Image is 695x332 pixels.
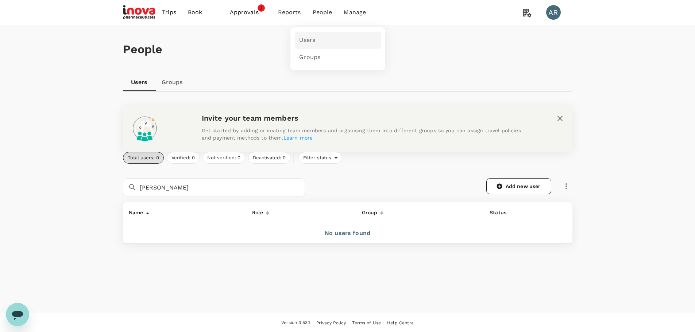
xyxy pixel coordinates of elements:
[352,319,381,327] a: Terms of Use
[156,74,189,91] a: Groups
[258,4,265,12] span: 3
[295,49,381,66] a: Groups
[202,127,530,141] p: Get started by adding or inviting team members and organising them into different groups so you c...
[123,152,164,164] button: Total users: 0
[126,205,143,217] div: Name
[249,205,263,217] div: Role
[248,152,290,164] button: Deactivated: 0
[484,202,528,223] th: Status
[299,155,335,161] span: Filter status
[123,4,157,20] img: iNova Pharmaceuticals
[188,8,202,17] span: Book
[554,112,566,125] button: close
[344,8,366,17] span: Manage
[167,152,200,164] button: Verified: 0
[387,319,414,327] a: Help Centre
[298,152,343,164] div: Filter status
[486,178,551,194] a: Add new user
[295,32,381,49] a: Users
[202,112,530,124] h6: Invite your team members
[123,43,572,56] h1: People
[387,320,414,325] span: Help Centre
[316,319,346,327] a: Privacy Policy
[6,303,29,326] iframe: Button to launch messaging window
[352,320,381,325] span: Terms of Use
[281,319,310,327] span: Version 3.53.1
[202,152,245,164] button: Not verified: 0
[283,135,313,141] a: Learn more
[359,205,378,217] div: Group
[123,74,156,91] a: Users
[140,178,305,196] input: Search for a user
[278,8,301,17] span: Reports
[129,229,567,238] p: No users found
[546,5,561,20] div: AR
[299,53,320,62] span: Groups
[316,320,346,325] span: Privacy Policy
[230,8,266,17] span: Approvals
[162,8,176,17] span: Trips
[129,112,161,144] img: onboarding-banner
[299,36,315,44] span: Users
[313,8,332,17] span: People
